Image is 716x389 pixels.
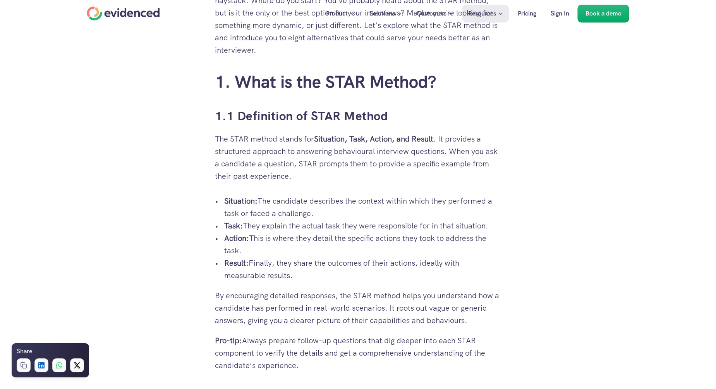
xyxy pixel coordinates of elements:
p: Book a demo [586,9,622,19]
strong: Result: [224,258,249,268]
p: Finally, they share the outcomes of their actions, ideally with measurable results. [224,257,501,282]
h6: Share [17,346,32,356]
p: Solutions [369,9,395,19]
strong: Task: [224,221,243,231]
strong: Pro-tip: [215,335,242,346]
p: They explain the actual task they were responsible for in that situation. [224,220,501,232]
strong: Situation: [224,196,258,206]
p: This is where they detail the specific actions they took to address the task. [224,232,501,257]
a: Home [87,7,160,21]
p: The candidate describes the context within which they performed a task or faced a challenge. [224,195,501,220]
strong: Situation, Task, Action, and Result [314,134,433,144]
p: Resources [468,9,496,19]
p: By encouraging detailed responses, the STAR method helps you understand how a candidate has perfo... [215,289,501,327]
p: Product [326,9,348,19]
strong: Action: [224,233,249,243]
a: Book a demo [578,5,629,22]
a: 1. What is the STAR Method? [215,71,436,93]
p: Always prepare follow-up questions that dig deeper into each STAR component to verify the details... [215,334,501,372]
p: The STAR method stands for . It provides a structured approach to answering behavioural interview... [215,133,501,182]
p: Pricing [518,9,536,19]
a: Sign In [545,5,575,22]
a: 1.1 Definition of STAR Method [215,108,388,124]
p: Customers [417,9,446,19]
p: Sign In [551,9,569,19]
a: Pricing [512,5,542,22]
